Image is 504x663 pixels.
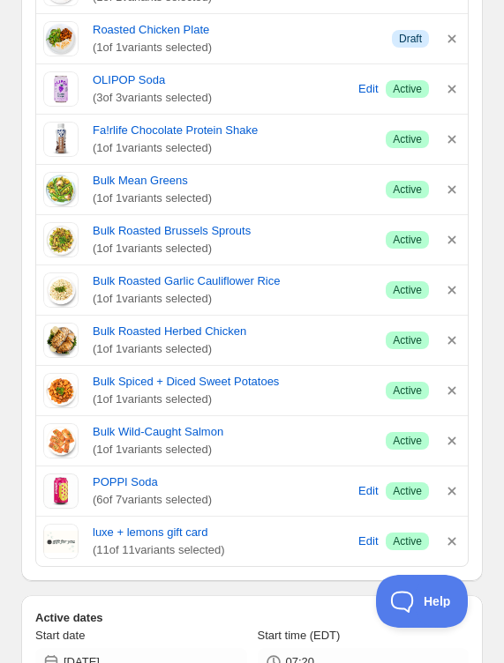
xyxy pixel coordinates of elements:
span: ( 6 of 7 variants selected) [93,491,350,509]
a: Roasted Chicken Plate [93,21,378,39]
span: Start date [35,629,85,642]
span: Active [393,132,422,146]
a: Bulk Mean Greens [93,172,372,190]
span: ( 1 of 1 variants selected) [93,139,372,157]
span: Edit [358,533,378,550]
button: Edit [354,477,382,505]
span: ( 1 of 1 variants selected) [93,391,372,408]
span: Edit [358,482,378,500]
span: ( 3 of 3 variants selected) [93,89,350,107]
a: POPPI Soda [93,473,350,491]
button: Edit [354,527,382,555]
span: ( 1 of 1 variants selected) [93,190,372,207]
span: Active [393,484,422,498]
span: ( 1 of 1 variants selected) [93,39,378,56]
button: Edit [354,75,382,103]
span: ( 1 of 1 variants selected) [93,240,372,257]
a: Fa!rlife Chocolate Protein Shake [93,122,372,139]
a: Bulk Wild-Caught Salmon [93,423,372,441]
span: Active [393,384,422,398]
span: Active [393,183,422,197]
a: Bulk Roasted Herbed Chicken [93,323,372,340]
a: Bulk Roasted Garlic Cauliflower Rice [93,272,372,290]
a: Bulk Roasted Brussels Sprouts [93,222,372,240]
span: Active [393,434,422,448]
span: ( 1 of 1 variants selected) [93,340,372,358]
span: ( 1 of 1 variants selected) [93,290,372,308]
h2: Active dates [35,609,469,627]
span: Draft [399,32,422,46]
span: Active [393,534,422,548]
span: Active [393,82,422,96]
span: Active [393,233,422,247]
iframe: Help Scout Beacon - Open [376,575,469,628]
span: Active [393,283,422,297]
span: Edit [358,80,378,98]
a: Bulk Spiced + Diced Sweet Potatoes [93,373,372,391]
span: ( 11 of 11 variants selected) [93,541,350,559]
span: Active [393,333,422,347]
span: Start time (EDT) [258,629,341,642]
span: ( 1 of 1 variants selected) [93,441,372,458]
a: luxe + lemons gift card [93,524,350,541]
a: OLIPOP Soda [93,71,350,89]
